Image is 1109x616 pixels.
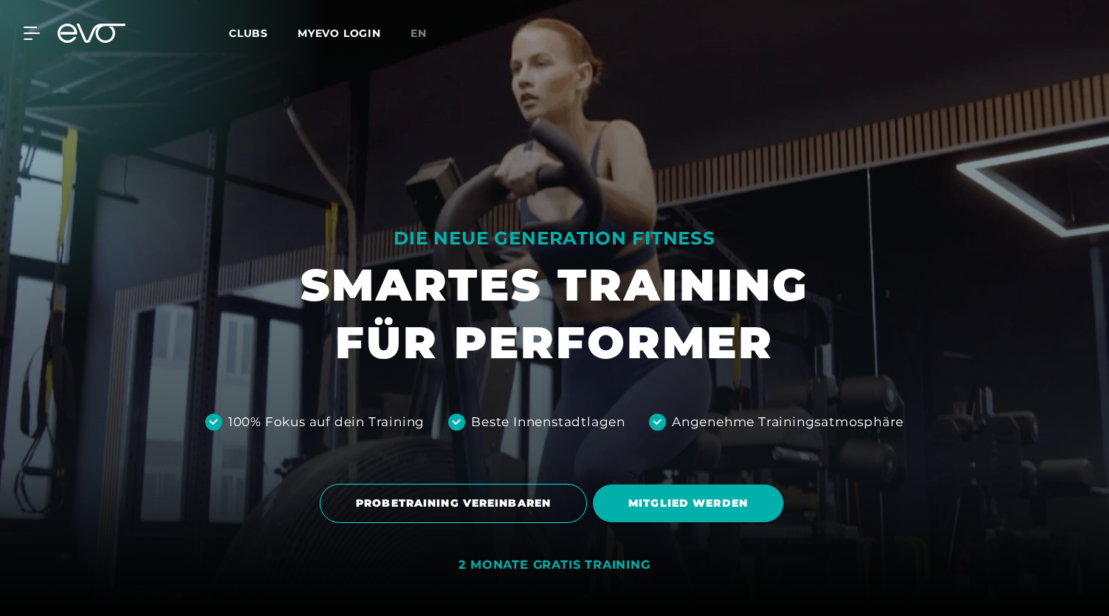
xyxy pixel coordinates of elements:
[471,413,625,432] div: Beste Innenstadtlagen
[628,496,748,511] span: MITGLIED WERDEN
[411,25,444,42] a: en
[411,27,427,40] span: en
[301,227,808,250] div: DIE NEUE GENERATION FITNESS
[459,558,650,573] div: 2 MONATE GRATIS TRAINING
[229,27,268,40] span: Clubs
[672,413,904,432] div: Angenehme Trainingsatmosphäre
[593,473,789,533] a: MITGLIED WERDEN
[228,413,425,432] div: 100% Fokus auf dein Training
[301,256,808,372] h1: SMARTES TRAINING FÜR PERFORMER
[356,496,551,511] span: PROBETRAINING VEREINBAREN
[298,27,381,40] a: MYEVO LOGIN
[320,473,593,534] a: PROBETRAINING VEREINBAREN
[229,26,298,40] a: Clubs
